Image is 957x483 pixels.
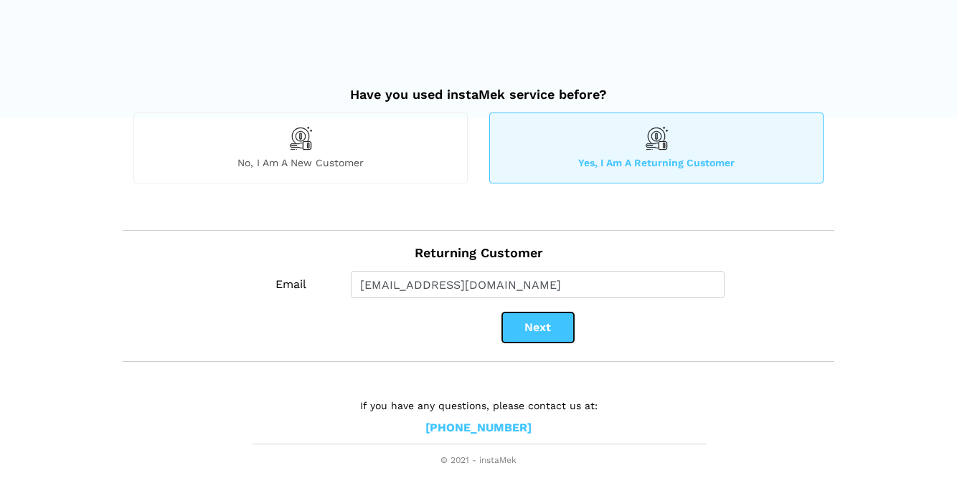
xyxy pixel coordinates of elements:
span: No, I am a new customer [134,156,467,169]
span: Yes, I am a returning customer [490,156,823,169]
h2: Returning Customer [133,231,824,261]
h2: Have you used instaMek service before? [133,72,824,102]
span: © 2021 - instaMek [253,455,704,467]
button: Next [502,312,574,343]
a: [PHONE_NUMBER] [425,421,532,436]
label: Email [252,271,329,298]
p: If you have any questions, please contact us at: [253,398,704,413]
